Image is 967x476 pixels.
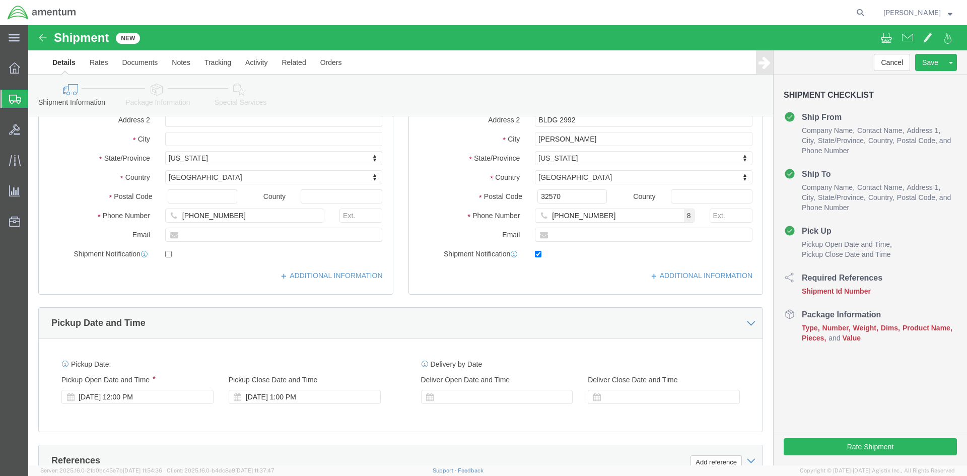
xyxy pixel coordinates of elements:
img: logo [7,5,77,20]
a: Support [433,467,458,473]
iframe: FS Legacy Container [28,25,967,465]
span: Server: 2025.16.0-21b0bc45e7b [40,467,162,473]
span: Copyright © [DATE]-[DATE] Agistix Inc., All Rights Reserved [800,466,955,475]
span: [DATE] 11:54:36 [123,467,162,473]
button: [PERSON_NAME] [883,7,953,19]
a: Feedback [458,467,483,473]
span: Erica Gatica [883,7,941,18]
span: Client: 2025.16.0-b4dc8a9 [167,467,274,473]
span: [DATE] 11:37:47 [235,467,274,473]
